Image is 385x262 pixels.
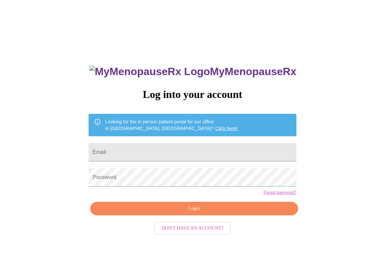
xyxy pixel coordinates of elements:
[90,202,298,215] button: Login
[98,204,290,213] span: Login
[263,190,296,195] a: Forgot password?
[89,88,296,101] h3: Log into your account
[90,65,296,78] h3: MyMenopauseRx
[90,65,210,78] img: MyMenopauseRx Logo
[154,222,231,235] button: Don't have an account?
[215,126,238,131] a: Click here!
[153,225,232,231] a: Don't have an account?
[105,116,238,134] div: Looking for the in person patient portal for our office in [GEOGRAPHIC_DATA], [GEOGRAPHIC_DATA]?
[162,224,223,233] span: Don't have an account?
